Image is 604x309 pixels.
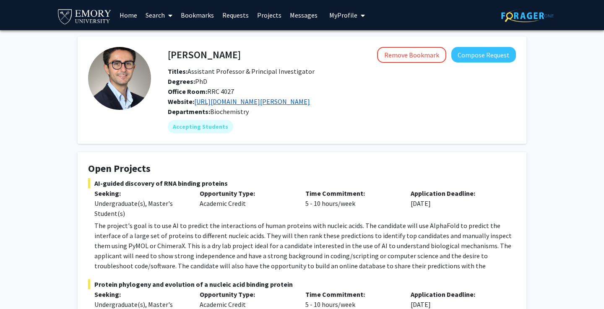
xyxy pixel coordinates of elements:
[88,47,151,110] img: Profile Picture
[286,0,322,30] a: Messages
[194,97,310,106] a: Opens in a new tab
[94,289,187,299] p: Seeking:
[218,0,253,30] a: Requests
[404,188,510,218] div: [DATE]
[200,188,292,198] p: Opportunity Type:
[6,271,36,303] iframe: Chat
[168,120,233,133] mat-chip: Accepting Students
[168,77,195,86] b: Degrees:
[299,188,404,218] div: 5 - 10 hours/week
[94,198,187,218] div: Undergraduate(s), Master's Student(s)
[115,0,141,30] a: Home
[411,289,503,299] p: Application Deadline:
[168,67,315,75] span: Assistant Professor & Principal Investigator
[305,289,398,299] p: Time Commitment:
[377,47,446,63] button: Remove Bookmark
[88,163,516,175] h4: Open Projects
[168,97,194,106] b: Website:
[88,178,516,188] span: AI-guided discovery of RNA binding proteins
[94,221,516,281] p: The project's goal is to use AI to predict the interactions of human proteins with nucleic acids....
[141,0,177,30] a: Search
[210,107,249,116] span: Biochemistry
[451,47,516,62] button: Compose Request to Charles Bou-Nader
[193,188,299,218] div: Academic Credit
[329,11,357,19] span: My Profile
[253,0,286,30] a: Projects
[411,188,503,198] p: Application Deadline:
[168,67,187,75] b: Titles:
[88,279,516,289] span: Protein phylogeny and evolution of a nucleic acid binding protein
[168,107,210,116] b: Departments:
[168,87,207,96] b: Office Room:
[94,188,187,198] p: Seeking:
[57,7,112,26] img: Emory University Logo
[168,87,234,96] span: RRC 4027
[168,47,241,62] h4: [PERSON_NAME]
[177,0,218,30] a: Bookmarks
[501,9,554,22] img: ForagerOne Logo
[168,77,207,86] span: PhD
[200,289,292,299] p: Opportunity Type:
[305,188,398,198] p: Time Commitment:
